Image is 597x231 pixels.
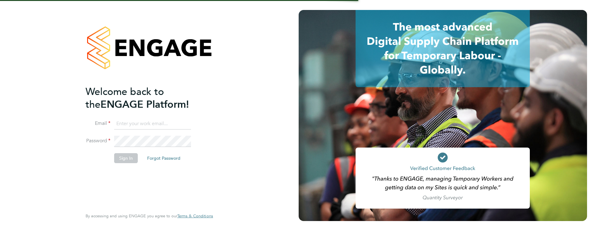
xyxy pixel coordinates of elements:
[86,138,110,144] label: Password
[86,86,164,111] span: Welcome back to the
[86,85,207,111] h2: ENGAGE Platform!
[86,120,110,127] label: Email
[114,118,191,130] input: Enter your work email...
[86,213,213,219] span: By accessing and using ENGAGE you agree to our
[142,153,185,163] button: Forgot Password
[177,214,213,219] a: Terms & Conditions
[114,153,138,163] button: Sign In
